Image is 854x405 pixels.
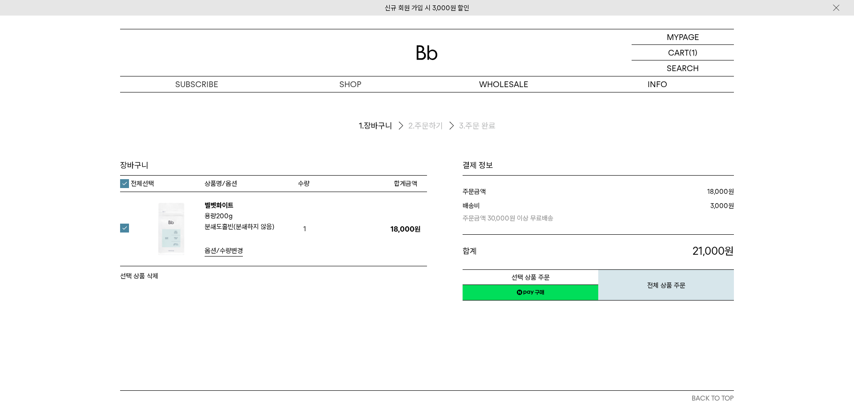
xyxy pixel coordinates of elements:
[632,200,734,224] dd: 원
[120,271,158,281] button: 선택 상품 삭제
[459,120,495,131] li: 주문 완료
[142,200,200,258] img: 벨벳화이트
[667,60,699,76] p: SEARCH
[298,222,311,236] span: 1
[120,179,154,188] label: 전체선택
[667,29,699,44] p: MYPAGE
[668,45,689,60] p: CART
[384,225,427,233] p: 18,000원
[385,4,469,12] a: 신규 회원 가입 시 3,000원 할인
[120,160,427,171] h3: 장바구니
[408,119,459,133] li: 주문하기
[408,120,415,131] span: 2.
[598,269,734,301] button: 전체 상품 주문
[580,76,734,92] p: INFO
[463,200,632,224] dt: 배송비
[359,119,408,133] li: 장바구니
[216,212,233,220] b: 200g
[205,176,298,192] th: 상품명/옵션
[632,45,734,60] a: CART (1)
[459,120,465,131] span: 3.
[298,176,384,192] th: 수량
[205,211,294,221] p: 용량
[463,160,734,171] h1: 결제 정보
[710,202,728,210] strong: 3,000
[693,245,725,257] span: 21,000
[205,201,234,209] a: 벨벳화이트
[463,186,596,197] dt: 주문금액
[585,244,734,259] p: 원
[463,244,585,259] dt: 합계
[384,176,427,192] th: 합계금액
[707,188,728,196] strong: 18,000
[463,285,598,301] a: 새창
[274,76,427,92] a: SHOP
[463,211,632,224] p: 주문금액 30,000원 이상 무료배송
[222,223,274,231] b: 홀빈(분쇄하지 않음)
[416,45,438,60] img: 로고
[463,269,598,285] button: 선택 상품 주문
[596,186,734,197] dd: 원
[689,45,697,60] p: (1)
[427,76,580,92] p: WHOLESALE
[205,247,243,255] span: 옵션/수량변경
[205,221,294,232] p: 분쇄도
[205,245,243,257] a: 옵션/수량변경
[632,29,734,45] a: MYPAGE
[120,76,274,92] a: SUBSCRIBE
[359,120,364,131] span: 1.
